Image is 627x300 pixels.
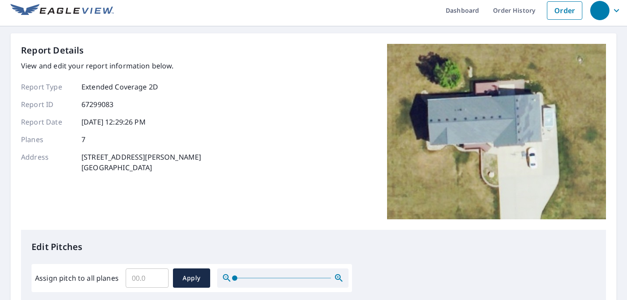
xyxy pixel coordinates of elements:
[35,273,119,283] label: Assign pitch to all planes
[81,117,146,127] p: [DATE] 12:29:26 PM
[81,134,85,145] p: 7
[126,266,169,290] input: 00.0
[21,61,201,71] p: View and edit your report information below.
[81,82,158,92] p: Extended Coverage 2D
[547,1,582,20] a: Order
[21,152,74,173] p: Address
[81,152,201,173] p: [STREET_ADDRESS][PERSON_NAME] [GEOGRAPHIC_DATA]
[81,99,113,110] p: 67299083
[21,44,84,57] p: Report Details
[180,273,203,284] span: Apply
[21,134,74,145] p: Planes
[32,240,595,254] p: Edit Pitches
[21,117,74,127] p: Report Date
[173,268,210,288] button: Apply
[387,44,606,219] img: Top image
[21,82,74,92] p: Report Type
[21,99,74,110] p: Report ID
[11,4,114,17] img: EV Logo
